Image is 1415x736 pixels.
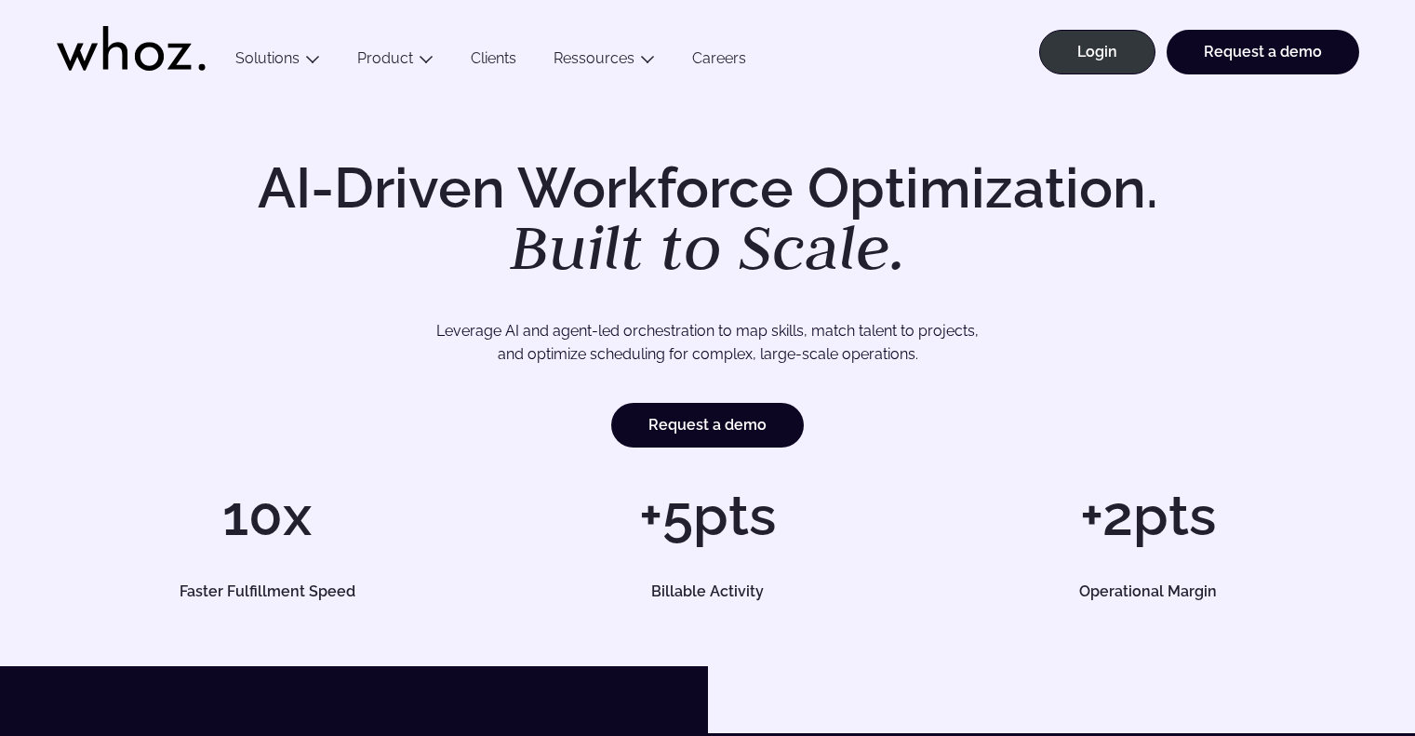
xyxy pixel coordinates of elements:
[535,49,674,74] button: Ressources
[122,319,1294,367] p: Leverage AI and agent-led orchestration to map skills, match talent to projects, and optimize sch...
[57,488,478,543] h1: 10x
[357,49,413,67] a: Product
[1167,30,1359,74] a: Request a demo
[674,49,765,74] a: Careers
[958,584,1338,599] h5: Operational Margin
[232,160,1184,279] h1: AI-Driven Workforce Optimization.
[611,403,804,448] a: Request a demo
[518,584,898,599] h5: Billable Activity
[339,49,452,74] button: Product
[554,49,634,67] a: Ressources
[937,488,1358,543] h1: +2pts
[1039,30,1155,74] a: Login
[77,584,457,599] h5: Faster Fulfillment Speed
[452,49,535,74] a: Clients
[217,49,339,74] button: Solutions
[510,206,906,288] em: Built to Scale.
[497,488,918,543] h1: +5pts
